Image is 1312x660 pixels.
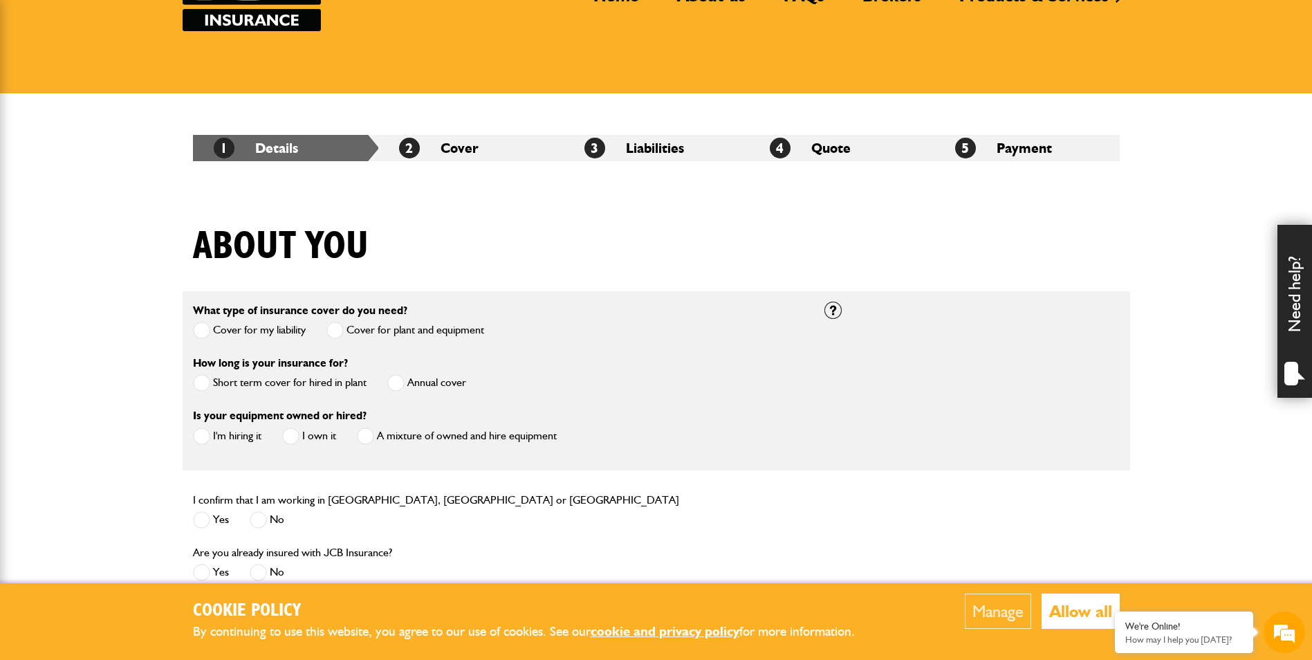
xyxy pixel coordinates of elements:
[193,135,378,161] li: Details
[1277,225,1312,398] div: Need help?
[214,138,234,158] span: 1
[770,138,791,158] span: 4
[934,135,1120,161] li: Payment
[193,495,679,506] label: I confirm that I am working in [GEOGRAPHIC_DATA], [GEOGRAPHIC_DATA] or [GEOGRAPHIC_DATA]
[357,428,557,445] label: A mixture of owned and hire equipment
[193,322,306,339] label: Cover for my liability
[584,138,605,158] span: 3
[591,623,739,639] a: cookie and privacy policy
[378,135,564,161] li: Cover
[193,305,407,316] label: What type of insurance cover do you need?
[193,374,367,392] label: Short term cover for hired in plant
[399,138,420,158] span: 2
[193,601,878,622] h2: Cookie Policy
[1125,621,1243,632] div: We're Online!
[193,428,261,445] label: I'm hiring it
[955,138,976,158] span: 5
[193,564,229,581] label: Yes
[326,322,484,339] label: Cover for plant and equipment
[749,135,934,161] li: Quote
[193,410,367,421] label: Is your equipment owned or hired?
[564,135,749,161] li: Liabilities
[965,594,1031,629] button: Manage
[250,564,284,581] label: No
[193,223,369,270] h1: About you
[250,511,284,529] label: No
[193,621,878,643] p: By continuing to use this website, you agree to our use of cookies. See our for more information.
[193,547,392,558] label: Are you already insured with JCB Insurance?
[387,374,466,392] label: Annual cover
[282,428,336,445] label: I own it
[193,358,348,369] label: How long is your insurance for?
[1125,634,1243,645] p: How may I help you today?
[1042,594,1120,629] button: Allow all
[193,511,229,529] label: Yes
